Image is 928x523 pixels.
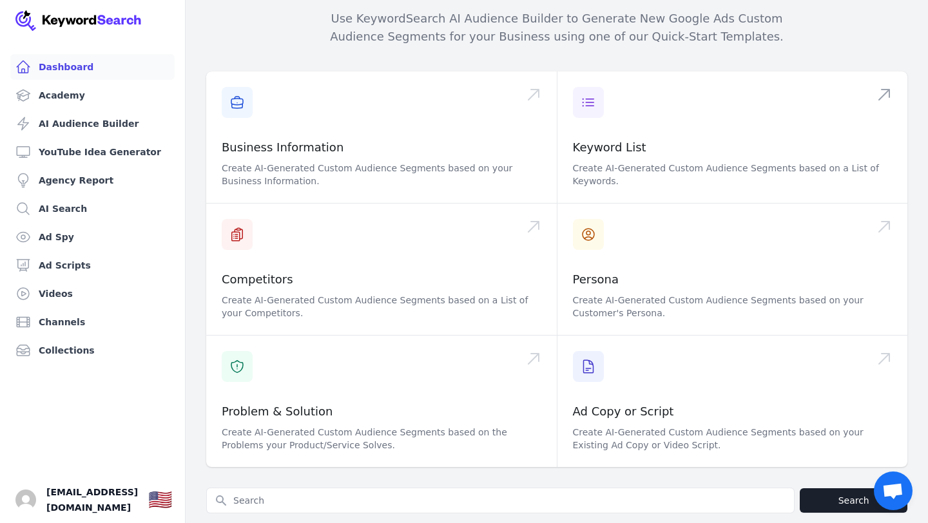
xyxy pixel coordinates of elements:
a: Academy [10,82,175,108]
a: Open chat [874,471,913,510]
a: Videos [10,281,175,307]
a: Persona [573,272,619,286]
a: Ad Spy [10,224,175,250]
a: Collections [10,338,175,363]
a: Keyword List [573,140,646,154]
button: Search [800,488,907,513]
p: Use KeywordSearch AI Audience Builder to Generate New Google Ads Custom Audience Segments for you... [309,10,804,46]
a: Competitors [222,272,293,286]
a: Problem & Solution [222,404,333,418]
a: Channels [10,309,175,335]
a: AI Search [10,196,175,222]
a: Ad Scripts [10,252,175,278]
a: AI Audience Builder [10,111,175,137]
a: Business Information [222,140,343,154]
div: 🇺🇸 [148,488,172,511]
button: 🇺🇸 [148,487,172,513]
a: YouTube Idea Generator [10,139,175,165]
a: Dashboard [10,54,175,80]
img: Your Company [15,10,142,31]
button: Open user button [15,490,36,510]
input: Search [207,488,794,513]
a: Ad Copy or Script [573,404,674,418]
a: Agency Report [10,167,175,193]
span: [EMAIL_ADDRESS][DOMAIN_NAME] [46,484,138,515]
